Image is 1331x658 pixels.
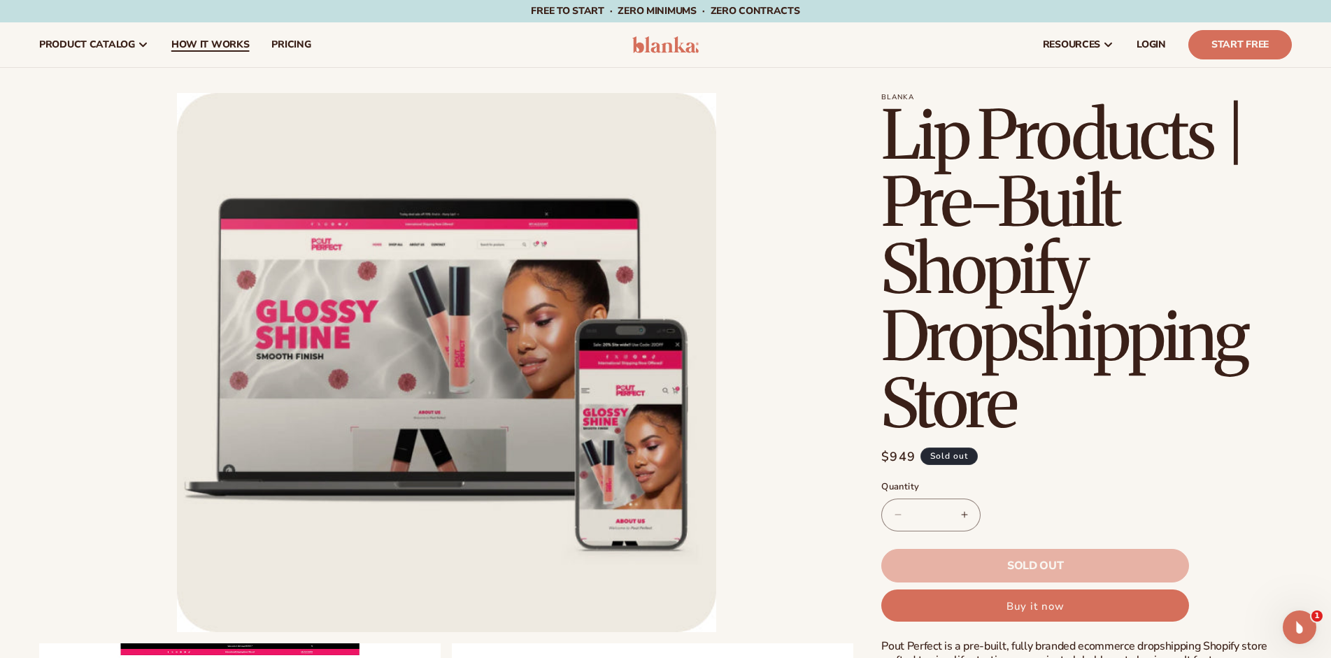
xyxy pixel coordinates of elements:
[1007,560,1063,571] span: Sold out
[1311,610,1323,622] span: 1
[28,22,160,67] a: product catalog
[260,22,322,67] a: pricing
[531,4,799,17] span: Free to start · ZERO minimums · ZERO contracts
[1137,39,1166,50] span: LOGIN
[171,39,250,50] span: How It Works
[920,448,978,465] span: Sold out
[881,101,1292,437] h1: Lip Products | Pre-Built Shopify Dropshipping Store
[1188,30,1292,59] a: Start Free
[881,589,1189,622] button: Buy it now
[160,22,261,67] a: How It Works
[1283,610,1316,644] iframe: Intercom live chat
[632,36,699,53] img: logo
[271,39,311,50] span: pricing
[1125,22,1177,67] a: LOGIN
[881,480,1189,494] label: Quantity
[39,39,135,50] span: product catalog
[881,549,1189,582] button: Sold out
[1032,22,1125,67] a: resources
[881,448,916,466] span: $949
[1043,39,1100,50] span: resources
